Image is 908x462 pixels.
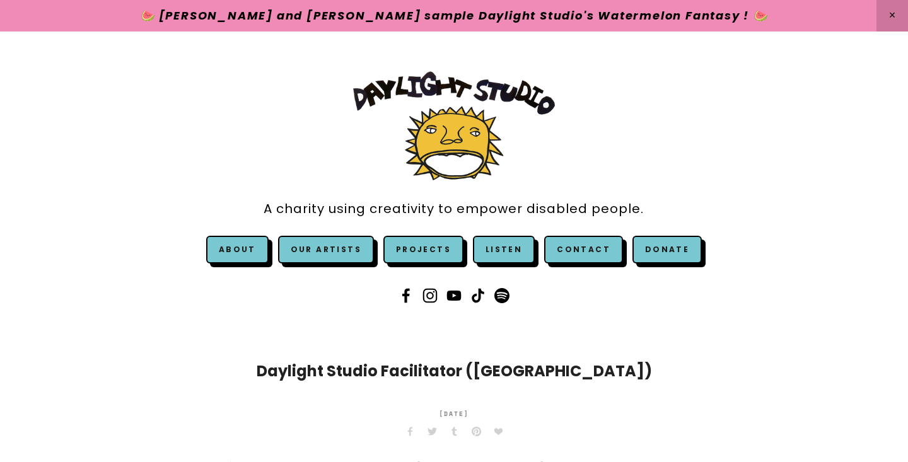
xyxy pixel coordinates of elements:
a: Our Artists [278,236,374,263]
time: [DATE] [439,401,469,427]
h1: Daylight Studio Facilitator ([GEOGRAPHIC_DATA]) [211,360,697,383]
a: Contact [544,236,623,263]
a: Listen [486,244,522,255]
a: About [219,244,256,255]
img: Daylight Studio [353,71,555,180]
a: Projects [383,236,463,263]
a: Donate [632,236,702,263]
a: A charity using creativity to empower disabled people. [264,195,644,223]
